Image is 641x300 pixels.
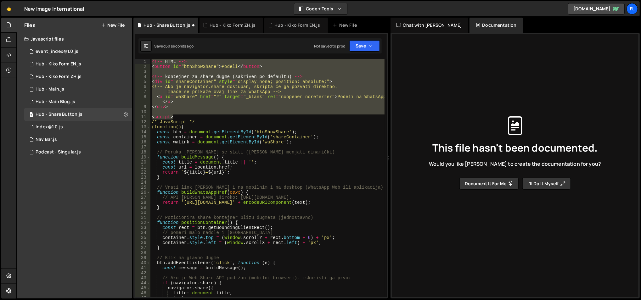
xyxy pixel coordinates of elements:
div: 37 [135,245,150,250]
div: 29 [135,205,150,210]
: 15795/46556.js [24,146,132,158]
div: Hub - Main.js [36,86,64,92]
button: I’ll do it myself [522,178,571,190]
div: Documentation [470,18,523,33]
div: 13 [135,125,150,130]
div: Nav Bar.js [36,137,57,142]
div: 11 [135,114,150,119]
button: Document it for me [459,178,519,190]
div: 45 [135,286,150,291]
div: 39 [135,255,150,260]
div: Hub - Kiko Form EN.js [274,22,320,28]
div: 46 [135,291,150,296]
div: 25 [135,185,150,190]
div: 40 [135,260,150,265]
div: Not saved to prod [314,43,346,49]
div: Saved [154,43,194,49]
div: 33 [135,225,150,230]
div: Hub - Kiko Form ZH.js [210,22,256,28]
h2: Files [24,22,36,29]
div: event_index@1.0.js [36,49,78,54]
a: [DOMAIN_NAME] [568,3,625,14]
button: Save [349,40,380,52]
div: 15 [135,135,150,140]
div: Hub - Share Button.js [36,112,82,117]
div: 16 [135,140,150,145]
span: Would you like [PERSON_NAME] to create the documentation for you? [429,160,601,167]
span: This file hasn't been documented. [432,143,598,153]
div: Hub - Share Button.js [143,22,190,28]
div: 15795/42190.js [24,45,132,58]
div: 20 [135,160,150,165]
div: New File [333,22,359,28]
div: 19 [135,155,150,160]
div: 3 [135,69,150,74]
div: 7 [135,89,150,94]
div: Hub - Kiko Form ZH.js [36,74,82,80]
a: 🤙 [1,1,17,16]
div: Hub - Kiko Form EN.js [24,58,132,70]
div: 35 [135,235,150,240]
div: 38 [135,250,150,255]
div: 44 [135,281,150,286]
div: 42 [135,270,150,275]
a: Fl [627,3,638,14]
div: 43 [135,275,150,281]
div: 15795/47629.js [24,108,132,121]
div: 34 [135,230,150,235]
div: Javascript files [17,33,132,45]
div: 22 [135,170,150,175]
div: 8 [135,94,150,104]
div: 12 [135,119,150,125]
div: 15795/46353.js [24,96,132,108]
div: 17 [135,145,150,150]
div: Hub - Main Blog.js [36,99,75,105]
div: 15795/46323.js [24,83,132,96]
div: 14 [135,130,150,135]
div: 30 [135,210,150,215]
div: 23 [135,175,150,180]
div: 1 [135,59,150,64]
div: 21 [135,165,150,170]
div: 5 [135,79,150,84]
div: 10 [135,109,150,114]
div: 9 [135,104,150,109]
div: 2 [135,64,150,69]
div: 28 [135,200,150,205]
div: Chat with [PERSON_NAME] [391,18,469,33]
div: 50 seconds ago [166,43,194,49]
div: 27 [135,195,150,200]
div: 31 [135,215,150,220]
div: 32 [135,220,150,225]
div: 36 [135,240,150,245]
div: 24 [135,180,150,185]
button: Code + Tools [294,3,347,14]
button: New File [101,23,125,28]
div: 4 [135,74,150,79]
div: Index@1.0.js [36,124,63,130]
div: 6 [135,84,150,89]
div: 15795/44313.js [24,121,132,133]
span: 2 [30,113,33,118]
div: 26 [135,190,150,195]
div: 18 [135,150,150,155]
div: Hub - Kiko Form EN.js [36,61,81,67]
div: New Image International [24,5,84,13]
div: 41 [135,265,150,270]
div: 15795/47618.js [24,70,132,83]
div: Podcast - Singular.js [36,149,81,155]
div: 15795/46513.js [24,133,132,146]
